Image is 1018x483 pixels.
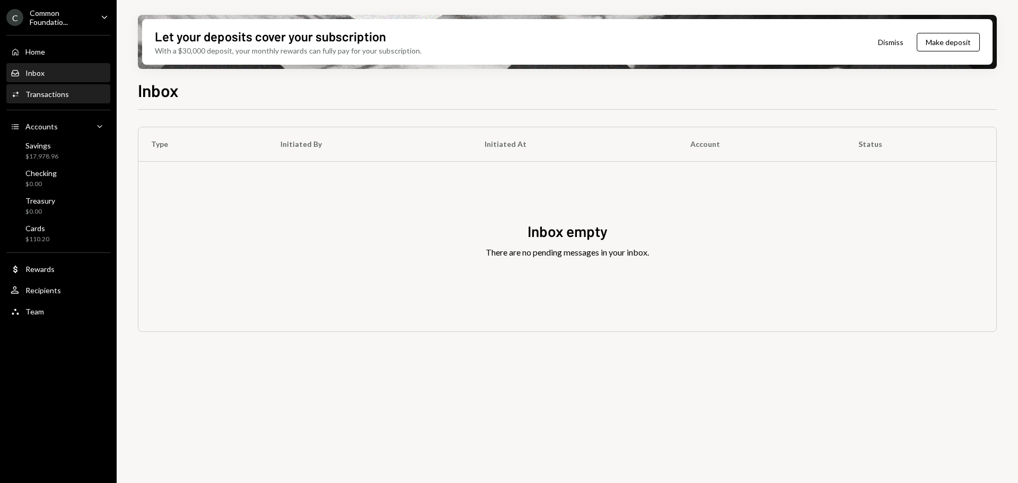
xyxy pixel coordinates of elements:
[25,265,55,274] div: Rewards
[25,47,45,56] div: Home
[30,8,92,27] div: Common Foundatio...
[25,152,58,161] div: $17,978.96
[155,45,422,56] div: With a $30,000 deposit, your monthly rewards can fully pay for your subscription.
[25,169,57,178] div: Checking
[25,224,49,233] div: Cards
[138,80,179,101] h1: Inbox
[25,235,49,244] div: $110.20
[6,193,110,218] a: Treasury$0.00
[25,90,69,99] div: Transactions
[846,127,996,161] th: Status
[6,117,110,136] a: Accounts
[6,42,110,61] a: Home
[6,259,110,278] a: Rewards
[6,138,110,163] a: Savings$17,978.96
[25,122,58,131] div: Accounts
[6,280,110,300] a: Recipients
[155,28,386,45] div: Let your deposits cover your subscription
[865,30,917,55] button: Dismiss
[917,33,980,51] button: Make deposit
[25,196,55,205] div: Treasury
[6,9,23,26] div: C
[25,307,44,316] div: Team
[6,84,110,103] a: Transactions
[6,221,110,246] a: Cards$110.20
[6,165,110,191] a: Checking$0.00
[268,127,472,161] th: Initiated By
[6,302,110,321] a: Team
[25,141,58,150] div: Savings
[25,286,61,295] div: Recipients
[25,180,57,189] div: $0.00
[678,127,846,161] th: Account
[25,68,45,77] div: Inbox
[528,221,608,242] div: Inbox empty
[138,127,268,161] th: Type
[472,127,678,161] th: Initiated At
[25,207,55,216] div: $0.00
[6,63,110,82] a: Inbox
[486,246,649,259] div: There are no pending messages in your inbox.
